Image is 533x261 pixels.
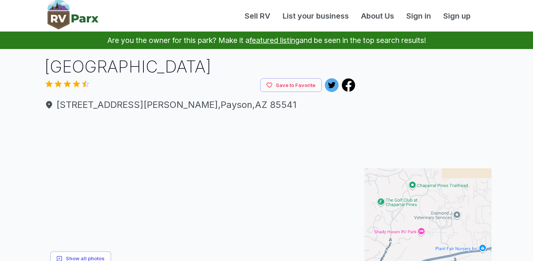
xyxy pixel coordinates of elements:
span: [STREET_ADDRESS][PERSON_NAME] , Payson , AZ 85541 [45,98,356,112]
iframe: Advertisement [364,55,492,150]
button: Save to Favorite [260,78,322,92]
a: Sell RV [239,10,277,22]
a: featured listing [250,36,299,45]
h1: [GEOGRAPHIC_DATA] [45,55,356,78]
a: Sign up [437,10,477,22]
a: Sign in [400,10,437,22]
a: List your business [277,10,355,22]
a: [STREET_ADDRESS][PERSON_NAME],Payson,AZ 85541 [45,98,356,112]
p: Are you the owner for this park? Make it a and be seen in the top search results! [9,32,524,49]
img: AAcXr8pR1fRApa06-qDegnxvO7nTK5SRCh_U4sPgVmwlIhIftASAV_aXDS-Ek_diWGXJI1LG0rq9GvKFZ6bMfUzAPWv3xl7Ki... [201,118,277,194]
img: AAcXr8rNmoG3VtNEqdB6tsgd44Dq_Cr0pUB0f6bKAQ2gg1kkxjtyyY_Xc8KCMAX3-G6VsDIN74MHC-ekVJ-A11evVfKE3cte4... [279,118,356,194]
a: About Us [355,10,400,22]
